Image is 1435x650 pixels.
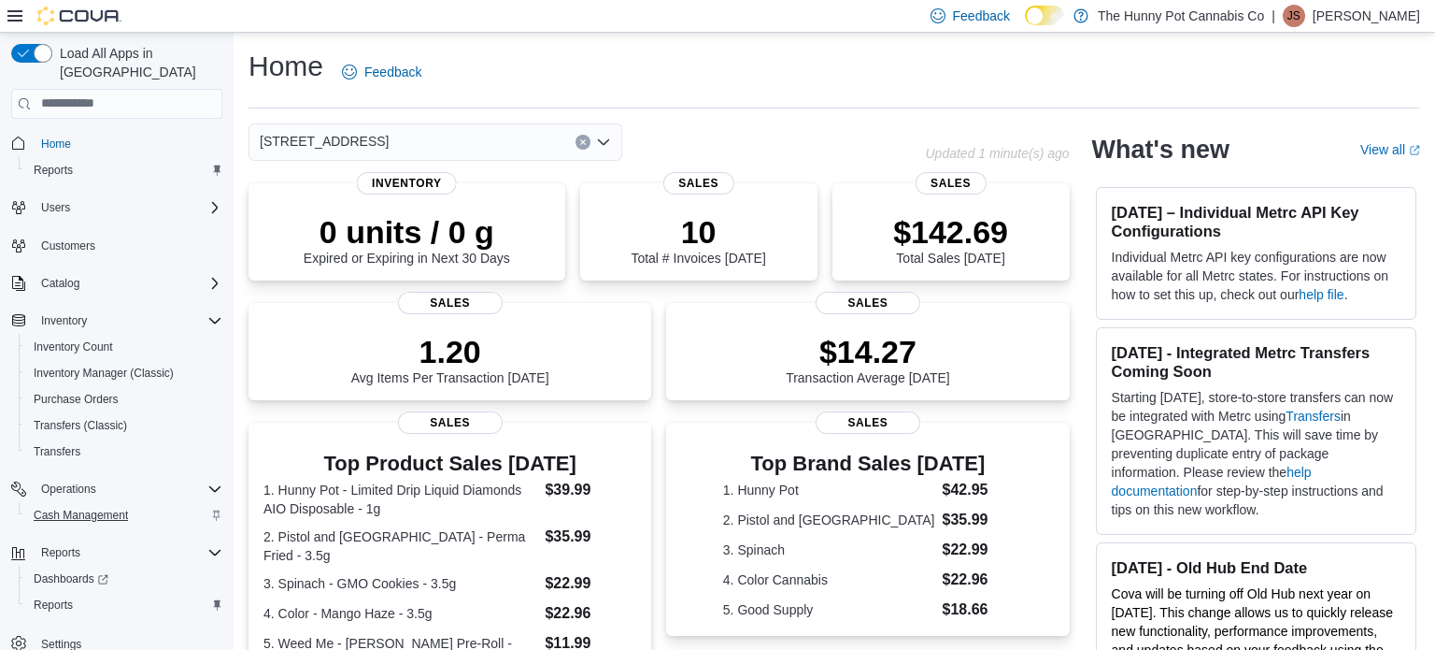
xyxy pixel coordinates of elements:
[1286,409,1341,424] a: Transfers
[351,333,549,385] div: Avg Items Per Transaction [DATE]
[1112,343,1400,381] h3: [DATE] - Integrated Metrc Transfers Coming Soon
[1313,5,1420,27] p: [PERSON_NAME]
[34,542,88,564] button: Reports
[1287,5,1300,27] span: JS
[34,310,94,332] button: Inventory
[723,511,935,529] dt: 2. Pistol and [GEOGRAPHIC_DATA]
[34,272,222,295] span: Catalog
[723,481,935,499] dt: 1. Hunny Pot
[263,481,537,518] dt: 1. Hunny Pot - Limited Drip Liquid Diamonds AIO Disposable - 1g
[34,196,78,219] button: Users
[34,132,222,155] span: Home
[34,444,80,459] span: Transfers
[26,362,181,384] a: Inventory Manager (Classic)
[4,540,230,566] button: Reports
[816,412,920,434] span: Sales
[263,453,636,475] h3: Top Product Sales [DATE]
[1112,558,1400,577] h3: [DATE] - Old Hub End Date
[4,232,230,259] button: Customers
[26,388,222,411] span: Purchase Orders
[34,235,103,257] a: Customers
[545,526,636,548] dd: $35.99
[26,594,222,616] span: Reports
[249,48,323,85] h1: Home
[34,163,73,178] span: Reports
[942,569,1013,591] dd: $22.96
[41,238,95,253] span: Customers
[19,334,230,360] button: Inventory Count
[19,592,230,618] button: Reports
[26,414,222,437] span: Transfers (Classic)
[26,441,88,463] a: Transfers
[19,439,230,465] button: Transfers
[26,336,222,358] span: Inventory Count
[26,504,135,527] a: Cash Management
[357,172,457,195] span: Inventory
[26,568,222,590] span: Dashboards
[34,272,87,295] button: Catalog
[263,574,537,593] dt: 3. Spinach - GMO Cookies - 3.5g
[545,572,636,595] dd: $22.99
[41,200,70,215] span: Users
[545,602,636,625] dd: $22.96
[1025,25,1026,26] span: Dark Mode
[41,276,79,291] span: Catalog
[398,412,503,434] span: Sales
[34,508,128,523] span: Cash Management
[893,213,1008,251] p: $142.69
[34,571,108,586] span: Dashboards
[34,133,78,155] a: Home
[1112,388,1400,519] p: Starting [DATE], store-to-store transfers can now be integrated with Metrc using in [GEOGRAPHIC_D...
[37,7,121,25] img: Cova
[575,135,590,150] button: Clear input
[34,418,127,433] span: Transfers (Classic)
[631,213,765,251] p: 10
[942,539,1013,561] dd: $22.99
[915,172,986,195] span: Sales
[34,542,222,564] span: Reports
[1272,5,1275,27] p: |
[4,195,230,221] button: Users
[26,441,222,463] span: Transfers
[41,313,87,328] span: Inventory
[34,196,222,219] span: Users
[19,360,230,386] button: Inventory Manager (Classic)
[19,157,230,183] button: Reports
[723,453,1013,475] h3: Top Brand Sales [DATE]
[942,479,1013,501] dd: $42.95
[4,308,230,334] button: Inventory
[351,333,549,370] p: 1.20
[34,234,222,257] span: Customers
[953,7,1010,25] span: Feedback
[304,213,510,251] p: 0 units / 0 g
[41,137,71,152] span: Home
[26,594,80,616] a: Reports
[52,44,222,81] span: Load All Apps in [GEOGRAPHIC_DATA]
[596,135,611,150] button: Open list of options
[19,502,230,528] button: Cash Management
[1025,6,1064,25] input: Dark Mode
[34,392,119,407] span: Purchase Orders
[723,541,935,559] dt: 3. Spinach
[41,482,96,497] span: Operations
[364,63,421,81] span: Feedback
[1409,145,1420,156] svg: External link
[26,414,135,437] a: Transfers (Classic)
[26,388,126,411] a: Purchase Orders
[26,362,222,384] span: Inventory Manager (Classic)
[26,159,222,181] span: Reports
[398,292,503,314] span: Sales
[41,545,80,560] span: Reports
[942,599,1013,621] dd: $18.66
[723,600,935,619] dt: 5. Good Supply
[4,270,230,296] button: Catalog
[34,366,174,381] span: Inventory Manager (Classic)
[1112,203,1400,240] h3: [DATE] – Individual Metrc API Key Configurations
[1283,5,1305,27] div: Jessica Steinmetz
[1112,248,1400,304] p: Individual Metrc API key configurations are now available for all Metrc states. For instructions ...
[545,479,636,501] dd: $39.99
[723,571,935,589] dt: 4. Color Cannabis
[1360,142,1420,157] a: View allExternal link
[34,339,113,354] span: Inventory Count
[893,213,1008,266] div: Total Sales [DATE]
